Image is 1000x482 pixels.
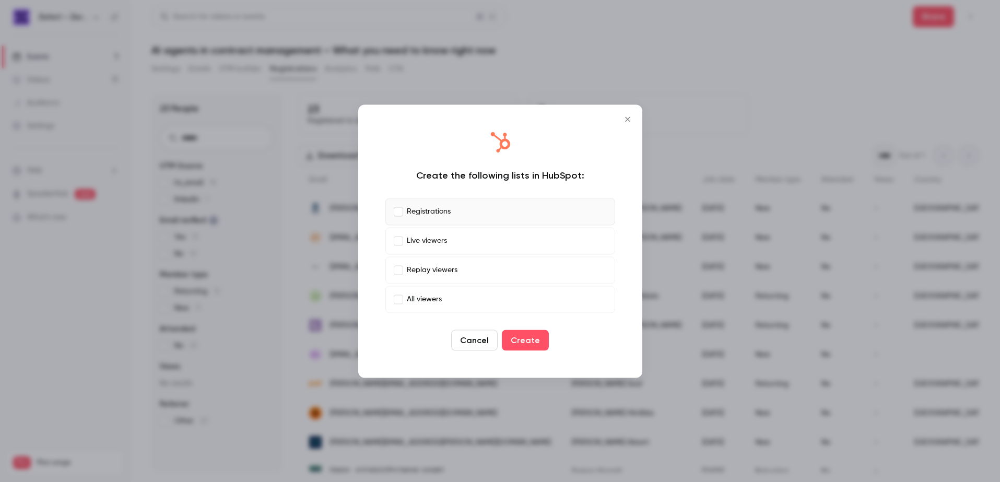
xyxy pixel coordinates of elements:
p: Registrations [407,206,451,217]
button: Create [502,330,549,350]
p: Live viewers [407,236,447,246]
p: Replay viewers [407,265,457,276]
p: All viewers [407,294,442,305]
button: Cancel [451,330,498,350]
div: Create the following lists in HubSpot: [385,169,615,181]
button: Close [617,109,638,130]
